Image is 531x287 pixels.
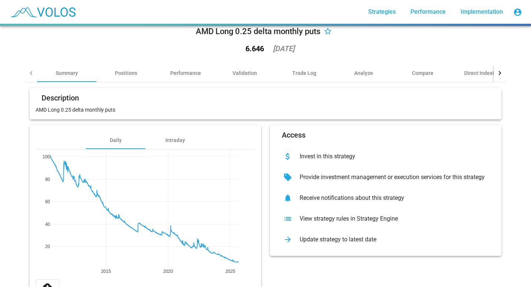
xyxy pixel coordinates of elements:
[354,69,373,77] div: Analyze
[368,8,396,15] span: Strategies
[165,136,185,144] div: Intraday
[276,188,495,208] button: Receive notifications about this strategy
[294,215,489,222] div: View strategy rules in Strategy Engine
[294,174,489,181] div: Provide investment management or execution services for this strategy
[294,236,489,243] div: Update strategy to latest date
[282,192,294,204] mat-icon: notifications
[6,3,79,21] img: blue_transparent.png
[110,136,122,144] div: Daily
[276,208,495,229] button: View strategy rules in Strategy Engine
[362,5,402,19] a: Strategies
[410,8,446,15] span: Performance
[405,5,452,19] a: Performance
[282,131,306,139] mat-card-title: Access
[273,45,294,52] div: [DATE]
[170,69,201,77] div: Performance
[42,94,79,102] mat-card-title: Description
[115,69,137,77] div: Positions
[276,146,495,167] button: Invest in this strategy
[513,8,522,17] mat-icon: account_circle
[276,229,495,250] button: Update strategy to latest date
[282,151,294,162] mat-icon: attach_money
[294,194,489,202] div: Receive notifications about this strategy
[464,69,500,77] div: Direct Indexing
[294,153,489,160] div: Invest in this strategy
[461,8,503,15] span: Implementation
[292,69,316,77] div: Trade Log
[282,213,294,225] mat-icon: list
[455,5,509,19] a: Implementation
[323,27,332,36] mat-icon: star_border
[36,106,495,113] p: AMD Long 0.25 delta monthly puts
[282,234,294,245] mat-icon: arrow_forward
[232,69,257,77] div: Validation
[276,167,495,188] button: Provide investment management or execution services for this strategy
[282,171,294,183] mat-icon: sell
[56,69,78,77] div: Summary
[245,45,264,52] div: 6.646
[412,69,433,77] div: Compare
[196,26,320,37] div: AMD Long 0.25 delta monthly puts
